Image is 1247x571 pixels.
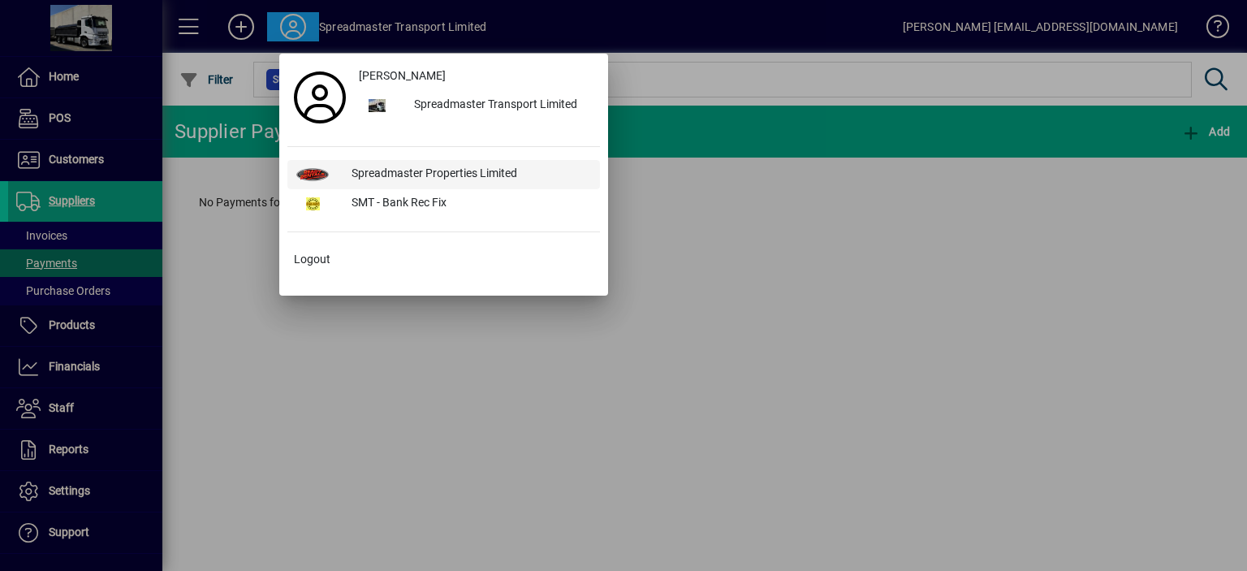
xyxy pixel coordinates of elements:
[359,67,446,84] span: [PERSON_NAME]
[294,251,330,268] span: Logout
[352,91,600,120] button: Spreadmaster Transport Limited
[287,245,600,275] button: Logout
[287,189,600,218] button: SMT - Bank Rec Fix
[287,160,600,189] button: Spreadmaster Properties Limited
[352,62,600,91] a: [PERSON_NAME]
[339,160,600,189] div: Spreadmaster Properties Limited
[339,189,600,218] div: SMT - Bank Rec Fix
[401,91,600,120] div: Spreadmaster Transport Limited
[287,83,352,112] a: Profile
